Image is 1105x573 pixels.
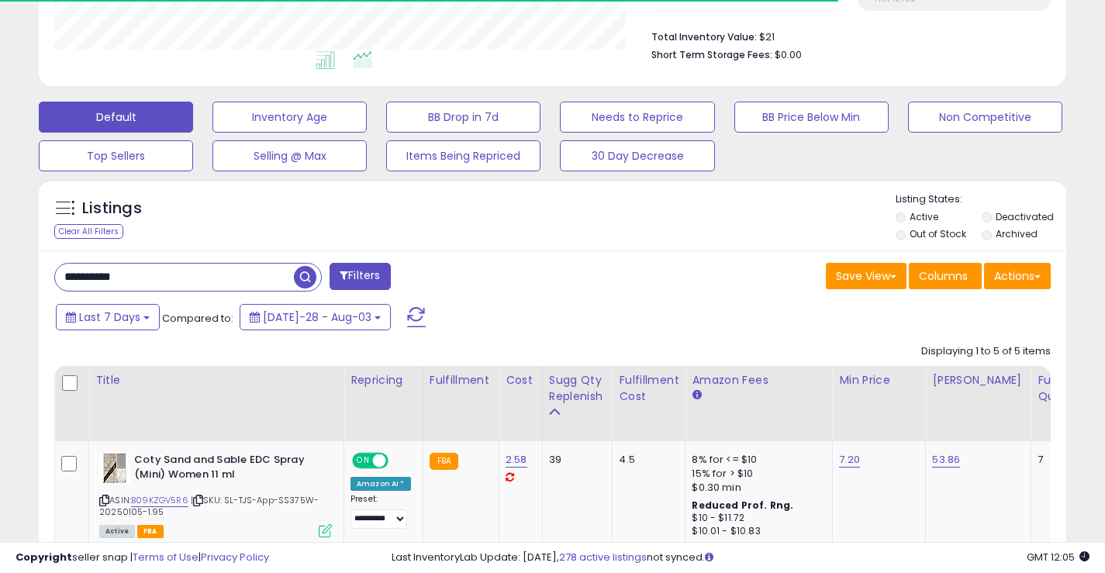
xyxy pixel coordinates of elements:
img: 41JiM2XW2WL._SL40_.jpg [99,453,130,484]
button: Selling @ Max [212,140,367,171]
div: Title [95,372,337,388]
div: Fulfillment [430,372,492,388]
small: FBA [430,453,458,470]
div: Fulfillment Cost [619,372,679,405]
h5: Listings [82,198,142,219]
label: Deactivated [996,210,1054,223]
button: Columns [909,263,982,289]
div: 39 [549,453,601,467]
li: $21 [651,26,1039,45]
a: Terms of Use [133,550,199,564]
button: Needs to Reprice [560,102,714,133]
button: Last 7 Days [56,304,160,330]
div: seller snap | | [16,551,269,565]
th: Please note that this number is a calculation based on your required days of coverage and your ve... [542,366,613,441]
strong: Copyright [16,550,72,564]
div: Cost [506,372,536,388]
b: Reduced Prof. Rng. [692,499,793,512]
div: 8% for <= $10 [692,453,820,467]
button: BB Drop in 7d [386,102,540,133]
span: Columns [919,268,968,284]
div: Preset: [350,494,411,529]
a: 53.86 [932,452,960,468]
div: Last InventoryLab Update: [DATE], not synced. [392,551,1089,565]
div: 7 [1038,453,1086,467]
button: [DATE]-28 - Aug-03 [240,304,391,330]
span: FBA [137,525,164,538]
span: Last 7 Days [79,309,140,325]
span: $0.00 [775,47,802,62]
div: $10 - $11.72 [692,512,820,525]
a: Privacy Policy [201,550,269,564]
button: Default [39,102,193,133]
span: | SKU: SL-TJS-App-SS375W-20250105-1.95 [99,494,319,517]
label: Active [910,210,938,223]
div: Amazon Fees [692,372,826,388]
span: [DATE]-28 - Aug-03 [263,309,371,325]
span: OFF [386,454,411,468]
div: Displaying 1 to 5 of 5 items [921,344,1051,359]
p: Listing States: [896,192,1066,207]
label: Out of Stock [910,227,966,240]
span: 2025-08-11 12:05 GMT [1027,550,1089,564]
div: Min Price [839,372,919,388]
div: Repricing [350,372,416,388]
div: [PERSON_NAME] [932,372,1024,388]
button: Top Sellers [39,140,193,171]
button: Items Being Repriced [386,140,540,171]
div: $0.30 min [692,481,820,495]
small: Amazon Fees. [692,388,701,402]
a: 2.58 [506,452,527,468]
b: Coty Sand and Sable EDC Spray (Mini) Women 11 ml [134,453,323,485]
div: Fulfillable Quantity [1038,372,1091,405]
button: 30 Day Decrease [560,140,714,171]
button: Non Competitive [908,102,1062,133]
span: Compared to: [162,311,233,326]
div: $10.01 - $10.83 [692,525,820,538]
div: 15% for > $10 [692,467,820,481]
a: 7.20 [839,452,860,468]
div: Clear All Filters [54,224,123,239]
button: Filters [330,263,390,290]
b: Total Inventory Value: [651,30,757,43]
button: BB Price Below Min [734,102,889,133]
span: ON [354,454,373,468]
a: 278 active listings [559,550,647,564]
div: 4.5 [619,453,673,467]
label: Archived [996,227,1038,240]
div: Amazon AI * [350,477,411,491]
button: Inventory Age [212,102,367,133]
button: Save View [826,263,906,289]
b: Short Term Storage Fees: [651,48,772,61]
div: Sugg Qty Replenish [549,372,606,405]
button: Actions [984,263,1051,289]
div: ASIN: [99,453,332,536]
span: All listings currently available for purchase on Amazon [99,525,135,538]
a: B09KZGV5R6 [131,494,188,507]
